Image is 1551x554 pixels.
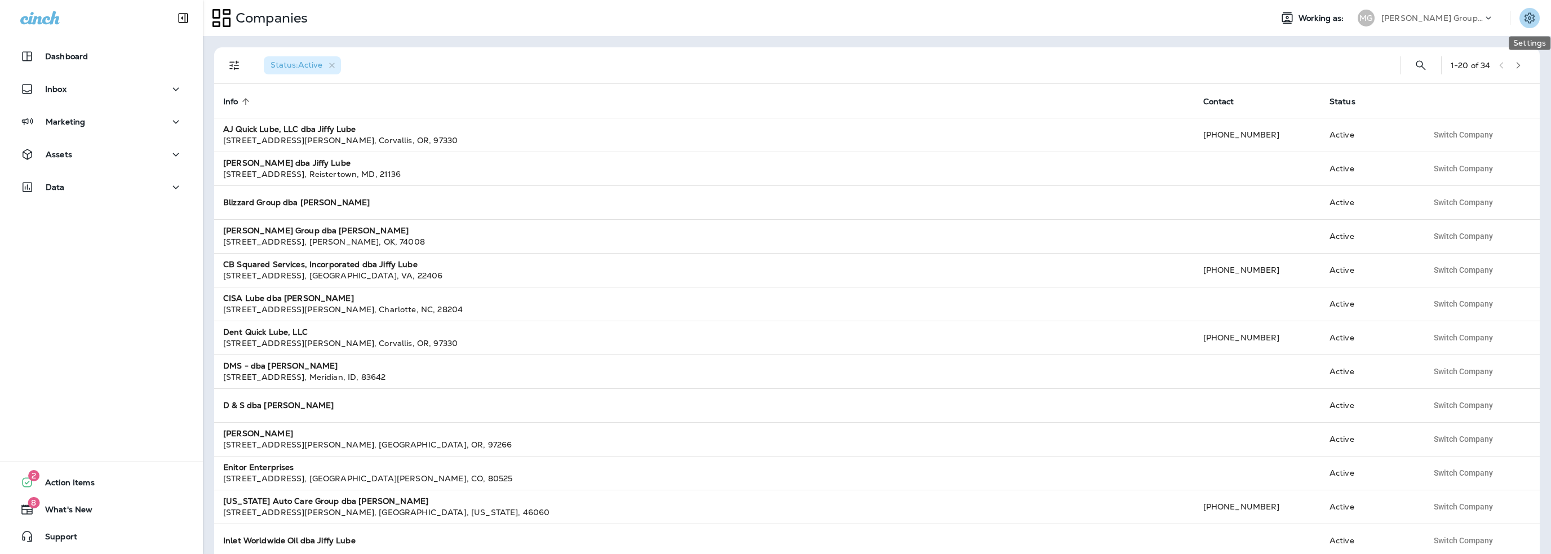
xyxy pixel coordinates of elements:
button: Search Companies [1410,54,1432,77]
span: Switch Company [1434,537,1493,544]
span: Switch Company [1434,367,1493,375]
span: Support [34,532,77,546]
button: Support [11,525,192,548]
td: Active [1320,490,1419,524]
span: Working as: [1299,14,1346,23]
p: Inbox [45,85,67,94]
button: Switch Company [1428,464,1499,481]
strong: Dent Quick Lube, LLC [223,327,308,337]
td: Active [1320,422,1419,456]
p: Marketing [46,117,85,126]
strong: [PERSON_NAME] dba Jiffy Lube [223,158,351,168]
td: Active [1320,287,1419,321]
button: Data [11,176,192,198]
span: Switch Company [1434,401,1493,409]
div: [STREET_ADDRESS] , [GEOGRAPHIC_DATA] , VA , 22406 [223,270,1185,281]
div: [STREET_ADDRESS] , Meridian , ID , 83642 [223,371,1185,383]
span: Switch Company [1434,131,1493,139]
span: Switch Company [1434,198,1493,206]
strong: AJ Quick Lube, LLC dba Jiffy Lube [223,124,356,134]
td: Active [1320,152,1419,185]
div: [STREET_ADDRESS] , [PERSON_NAME] , OK , 74008 [223,236,1185,247]
button: Switch Company [1428,397,1499,414]
button: Switch Company [1428,329,1499,346]
span: Switch Company [1434,503,1493,511]
div: [STREET_ADDRESS][PERSON_NAME] , Corvallis , OR , 97330 [223,338,1185,349]
button: Filters [223,54,246,77]
td: [PHONE_NUMBER] [1194,253,1320,287]
div: [STREET_ADDRESS] , [GEOGRAPHIC_DATA][PERSON_NAME] , CO , 80525 [223,473,1185,484]
p: Dashboard [45,52,88,61]
button: Switch Company [1428,262,1499,278]
div: [STREET_ADDRESS][PERSON_NAME] , Charlotte , NC , 28204 [223,304,1185,315]
button: Switch Company [1428,194,1499,211]
td: Active [1320,185,1419,219]
strong: [PERSON_NAME] Group dba [PERSON_NAME] [223,225,409,236]
span: Switch Company [1434,469,1493,477]
span: Status [1330,97,1355,107]
button: Inbox [11,78,192,100]
p: [PERSON_NAME] Group dba [PERSON_NAME] [1381,14,1483,23]
button: Assets [11,143,192,166]
button: Switch Company [1428,160,1499,177]
div: [STREET_ADDRESS][PERSON_NAME] , [GEOGRAPHIC_DATA] , [US_STATE] , 46060 [223,507,1185,518]
strong: [US_STATE] Auto Care Group dba [PERSON_NAME] [223,496,428,506]
button: Switch Company [1428,431,1499,447]
strong: Blizzard Group dba [PERSON_NAME] [223,197,370,207]
strong: DMS - dba [PERSON_NAME] [223,361,338,371]
span: 8 [28,497,39,508]
span: Contact [1203,96,1249,107]
span: Switch Company [1434,435,1493,443]
button: Marketing [11,110,192,133]
span: 2 [28,470,39,481]
span: Status [1330,96,1370,107]
strong: Inlet Worldwide Oil dba Jiffy Lube [223,535,356,546]
strong: Enitor Enterprises [223,462,294,472]
button: Switch Company [1428,498,1499,515]
button: Switch Company [1428,295,1499,312]
td: Active [1320,118,1419,152]
td: [PHONE_NUMBER] [1194,118,1320,152]
div: Status:Active [264,56,341,74]
span: Info [223,97,238,107]
td: Active [1320,354,1419,388]
td: Active [1320,219,1419,253]
div: MG [1358,10,1375,26]
strong: [PERSON_NAME] [223,428,293,438]
button: Switch Company [1428,228,1499,245]
td: [PHONE_NUMBER] [1194,321,1320,354]
div: [STREET_ADDRESS] , Reistertown , MD , 21136 [223,169,1185,180]
strong: D & S dba [PERSON_NAME] [223,400,334,410]
strong: CISA Lube dba [PERSON_NAME] [223,293,354,303]
button: Collapse Sidebar [167,7,199,29]
div: 1 - 20 of 34 [1451,61,1490,70]
span: Switch Company [1434,165,1493,172]
button: Dashboard [11,45,192,68]
p: Assets [46,150,72,159]
div: [STREET_ADDRESS][PERSON_NAME] , Corvallis , OR , 97330 [223,135,1185,146]
span: Status : Active [271,60,322,70]
td: [PHONE_NUMBER] [1194,490,1320,524]
td: Active [1320,253,1419,287]
button: 2Action Items [11,471,192,494]
span: What's New [34,505,92,518]
span: Action Items [34,478,95,491]
span: Switch Company [1434,232,1493,240]
p: Data [46,183,65,192]
span: Contact [1203,97,1234,107]
button: Switch Company [1428,126,1499,143]
span: Info [223,96,253,107]
span: Switch Company [1434,334,1493,342]
button: Settings [1519,8,1540,28]
span: Switch Company [1434,266,1493,274]
td: Active [1320,321,1419,354]
p: Companies [231,10,308,26]
button: Switch Company [1428,532,1499,549]
strong: CB Squared Services, Incorporated dba Jiffy Lube [223,259,418,269]
td: Active [1320,456,1419,490]
div: [STREET_ADDRESS][PERSON_NAME] , [GEOGRAPHIC_DATA] , OR , 97266 [223,439,1185,450]
button: Switch Company [1428,363,1499,380]
td: Active [1320,388,1419,422]
button: 8What's New [11,498,192,521]
div: Settings [1509,36,1550,50]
